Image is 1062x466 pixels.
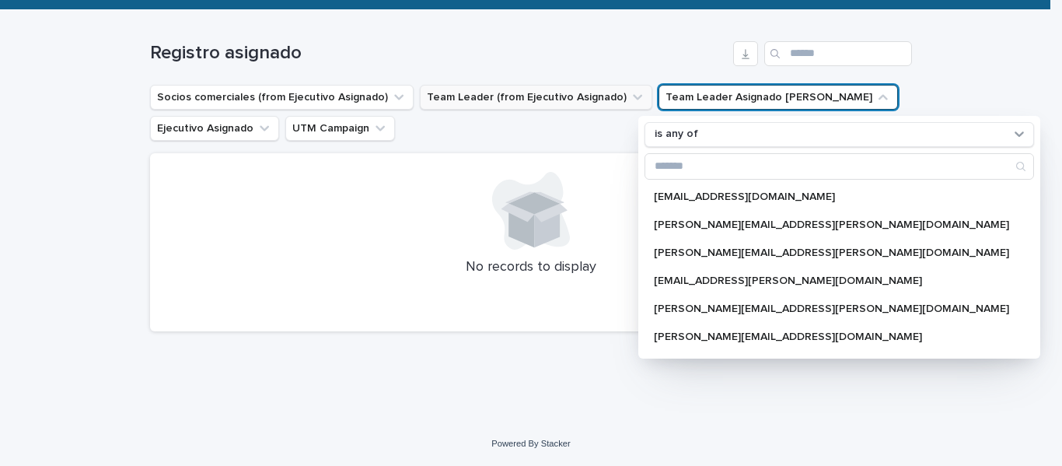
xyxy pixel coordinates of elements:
[150,116,279,141] button: Ejecutivo Asignado
[645,153,1034,180] div: Search
[654,331,1009,342] p: [PERSON_NAME][EMAIL_ADDRESS][DOMAIN_NAME]
[654,191,1009,202] p: [EMAIL_ADDRESS][DOMAIN_NAME]
[420,85,652,110] button: Team Leader (from Ejecutivo Asignado)
[654,303,1009,314] p: [PERSON_NAME][EMAIL_ADDRESS][PERSON_NAME][DOMAIN_NAME]
[654,247,1009,258] p: [PERSON_NAME][EMAIL_ADDRESS][PERSON_NAME][DOMAIN_NAME]
[491,439,570,448] a: Powered By Stacker
[285,116,395,141] button: UTM Campaign
[655,128,698,141] p: is any of
[654,275,1009,286] p: [EMAIL_ADDRESS][PERSON_NAME][DOMAIN_NAME]
[645,154,1033,179] input: Search
[764,41,912,66] input: Search
[654,219,1009,230] p: [PERSON_NAME][EMAIL_ADDRESS][PERSON_NAME][DOMAIN_NAME]
[150,85,414,110] button: Socios comerciales (from Ejecutivo Asignado)
[169,259,893,276] p: No records to display
[659,85,898,110] button: Team Leader Asignado LLamados
[150,42,727,65] h1: Registro asignado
